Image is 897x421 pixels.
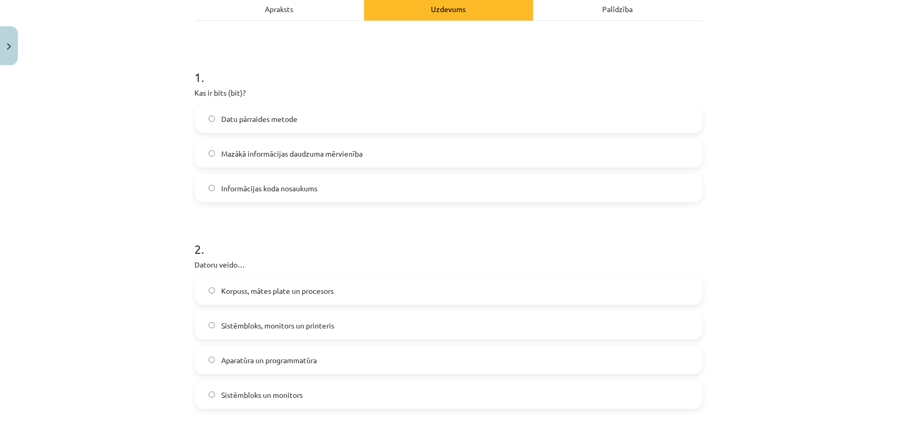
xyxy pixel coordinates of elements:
span: Informācijas koda nosaukums [221,183,317,194]
input: Aparatūra un programmatūra [209,357,215,364]
span: Aparatūra un programmatūra [221,355,317,366]
input: Korpuss, mātes plate un procesors [209,287,215,294]
span: Mazākā informācijas daudzuma mērvienība [221,148,363,159]
input: Informācijas koda nosaukums [209,185,215,192]
img: icon-close-lesson-0947bae3869378f0d4975bcd49f059093ad1ed9edebbc8119c70593378902aed.svg [7,43,11,50]
p: Datoru veido… [195,259,703,270]
span: Korpuss, mātes plate un procesors [221,285,334,296]
span: Sistēmbloks, monitors un printeris [221,320,334,331]
h1: 1 . [195,52,703,84]
input: Datu pārraides metode [209,116,215,122]
input: Mazākā informācijas daudzuma mērvienība [209,150,215,157]
p: Kas ir bits (bit)? [195,87,703,98]
h1: 2 . [195,223,703,256]
input: Sistēmbloks un monitors [209,392,215,398]
input: Sistēmbloks, monitors un printeris [209,322,215,329]
span: Datu pārraides metode [221,114,297,125]
span: Sistēmbloks un monitors [221,389,303,401]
